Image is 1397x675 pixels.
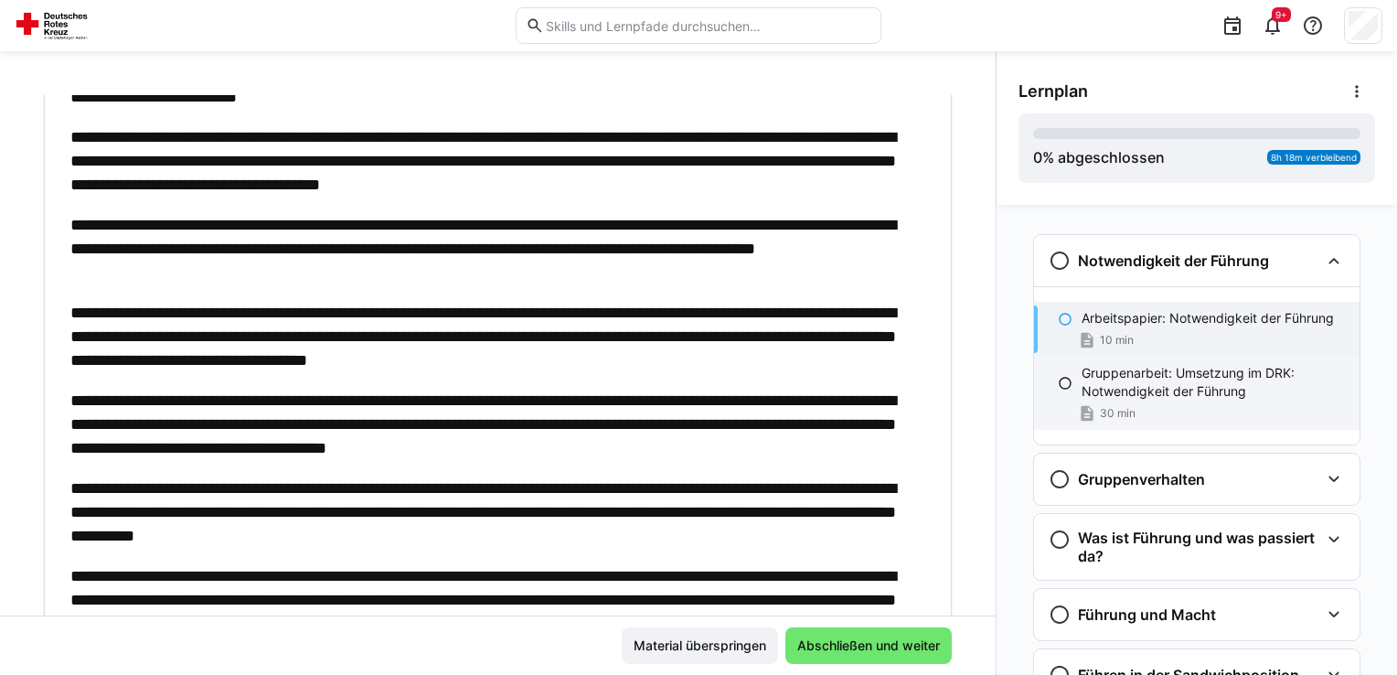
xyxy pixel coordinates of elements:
[794,637,943,655] span: Abschließen und weiter
[1033,146,1165,168] div: % abgeschlossen
[1082,364,1345,401] p: Gruppenarbeit: Umsetzung im DRK: Notwendigkeit der Führung
[1078,252,1269,270] h3: Notwendigkeit der Führung
[1275,9,1287,20] span: 9+
[1018,81,1088,102] span: Lernplan
[785,627,952,664] button: Abschließen und weiter
[1078,605,1216,624] h3: Führung und Macht
[544,17,871,34] input: Skills und Lernpfade durchsuchen…
[1100,406,1136,421] span: 30 min
[1082,309,1334,327] p: Arbeitspapier: Notwendigkeit der Führung
[1078,529,1319,565] h3: Was ist Führung und was passiert da?
[631,637,769,655] span: Material überspringen
[622,627,778,664] button: Material überspringen
[1033,148,1042,166] span: 0
[1078,470,1205,488] h3: Gruppenverhalten
[1271,152,1357,163] span: 8h 18m verbleibend
[1100,333,1134,348] span: 10 min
